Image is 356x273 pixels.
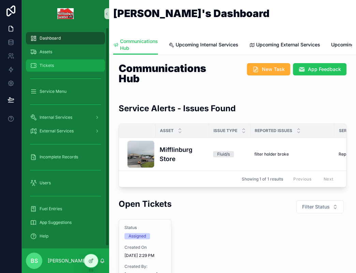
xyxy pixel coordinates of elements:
div: Assigned [129,233,146,239]
a: Fluid/s [213,151,246,157]
span: Fuel Entries [40,206,62,212]
p: [PERSON_NAME] [48,257,87,264]
span: Communications Hub [120,38,158,52]
button: New Task [247,63,290,75]
span: App Suggestions [40,220,72,225]
span: Asset [160,128,174,133]
a: Internal Services [26,111,105,124]
span: Internal Services [40,115,72,120]
span: Assets [40,49,52,55]
a: filter holder broke [254,152,330,157]
h1: Communications Hub [119,63,228,84]
span: filter holder broke [254,152,289,157]
span: Incomplete Records [40,154,78,160]
a: External Services [26,125,105,137]
span: Issue Type [213,128,237,133]
a: Communications Hub [113,35,158,55]
a: Fuel Entries [26,203,105,215]
span: [DATE] 2:29 PM [124,253,166,258]
a: Upcoming External Services [249,39,320,52]
span: Dashboard [40,35,61,41]
span: Upcoming External Services [256,41,320,48]
span: BS [31,257,38,265]
a: Incomplete Records [26,151,105,163]
span: Reported Issues [255,128,292,133]
span: Service Menu [40,89,66,94]
span: Created On [124,245,166,250]
a: Dashboard [26,32,105,44]
a: Tickets [26,59,105,72]
span: Tickets [40,63,54,68]
span: Created By: [124,264,166,269]
button: Select Button [296,200,344,213]
span: Status [124,225,166,230]
div: scrollable content [22,27,109,248]
button: App Feedback [293,63,346,75]
span: Showing 1 of 1 results [242,176,283,182]
img: App logo [57,8,74,19]
h1: [PERSON_NAME]'s Dashboard [113,8,269,18]
a: Mifflinburg Store [160,145,205,163]
h2: Open Tickets [119,198,172,210]
a: Upcoming Internal Services [169,39,238,52]
span: Help [40,233,48,239]
a: Service Menu [26,85,105,98]
span: New Task [262,66,285,73]
div: Fluid/s [217,151,230,157]
span: Users [40,180,51,186]
span: External Services [40,128,74,134]
a: Users [26,177,105,189]
span: Filter Status [302,203,330,210]
h2: Service Alerts - Issues Found [119,103,236,114]
span: Upcoming Internal Services [176,41,238,48]
span: App Feedback [308,66,341,73]
a: Help [26,230,105,242]
a: Assets [26,46,105,58]
a: App Suggestions [26,216,105,229]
